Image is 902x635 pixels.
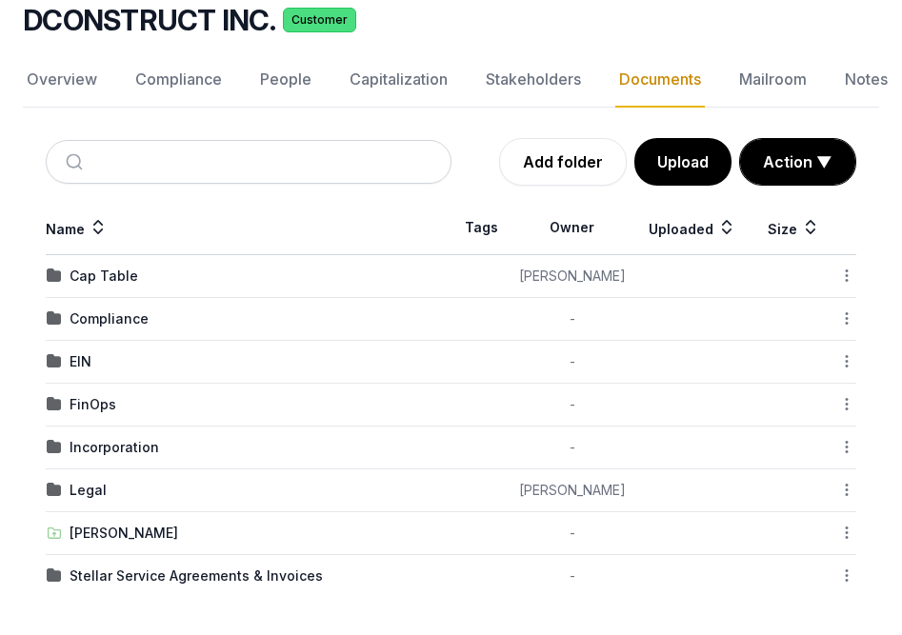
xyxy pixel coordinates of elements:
[451,201,513,255] th: Tags
[47,440,62,455] img: folder.svg
[634,138,732,186] button: Upload
[841,52,892,108] a: Notes
[23,52,101,108] a: Overview
[70,566,323,585] div: Stellar Service Agreements & Invoices
[54,141,99,183] button: Submit
[631,201,752,255] th: Uploaded
[512,427,631,469] td: -
[47,526,62,541] img: folder-upload.svg
[512,384,631,427] td: -
[512,298,631,341] td: -
[47,268,62,284] img: folder.svg
[47,397,62,412] img: folder.svg
[512,469,631,512] td: [PERSON_NAME]
[512,512,631,555] td: -
[23,3,275,37] h2: DCONSTRUCT INC.
[70,438,159,457] div: Incorporation
[512,341,631,384] td: -
[23,52,879,108] nav: Tabs
[47,568,62,584] img: folder.svg
[131,52,226,108] a: Compliance
[70,524,178,543] div: [PERSON_NAME]
[70,352,91,371] div: EIN
[46,201,451,255] th: Name
[70,309,149,328] div: Compliance
[512,201,631,255] th: Owner
[740,139,855,185] button: Action ▼
[47,354,62,369] img: folder.svg
[752,201,835,255] th: Size
[47,311,62,327] img: folder.svg
[499,138,627,186] a: Add folder
[47,483,62,498] img: folder.svg
[70,267,138,286] div: Cap Table
[735,52,811,108] a: Mailroom
[482,52,585,108] a: Stakeholders
[512,255,631,298] td: [PERSON_NAME]
[512,555,631,598] td: -
[615,52,705,108] a: Documents
[70,481,107,500] div: Legal
[256,52,315,108] a: People
[283,8,356,32] span: Customer
[346,52,451,108] a: Capitalization
[70,395,116,414] div: FinOps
